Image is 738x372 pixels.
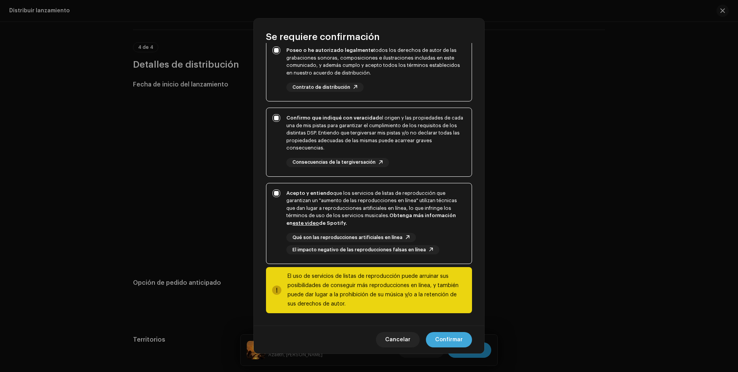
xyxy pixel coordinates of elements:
div: El uso de servicios de listas de reproducción puede arruinar sus posibilidades de conseguir más r... [288,272,466,309]
span: Qué son las reproducciones artificiales en línea [293,235,402,240]
p-togglebutton: Acepto y entiendoque los servicios de listas de reproducción que garantizan un "aumento de las re... [266,183,472,264]
strong: Obtenga más información en de Spotify. [286,213,456,226]
div: el origen y las propiedades de cada una de mis pistas para garantizar el cumplimiento de los requ... [286,114,465,152]
span: Se requiere confirmación [266,31,380,43]
span: El impacto negativo de las reproducciones falsas en línea [293,247,426,252]
span: Consecuencias de la tergiversación [293,160,376,165]
p-togglebutton: Confirmo que indiqué con veracidadel origen y las propiedades de cada una de mis pistas para gara... [266,108,472,177]
strong: Acepto y entiendo [286,191,333,196]
div: que los servicios de listas de reproducción que garantizan un "aumento de las reproducciones en l... [286,189,465,227]
button: Confirmar [426,332,472,347]
strong: Poseo o he autorizado legalmente [286,48,374,53]
a: este video [293,221,319,226]
button: Cancelar [376,332,420,347]
span: Cancelar [385,332,411,347]
p-togglebutton: Poseo o he autorizado legalmentetodos los derechos de autor de las grabaciones sonoras, composici... [266,40,472,101]
span: Confirmar [435,332,463,347]
span: Contrato de distribución [293,85,350,90]
div: todos los derechos de autor de las grabaciones sonoras, composiciones e ilustraciones incluidas e... [286,46,465,76]
strong: Confirmo que indiqué con veracidad [286,115,379,120]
